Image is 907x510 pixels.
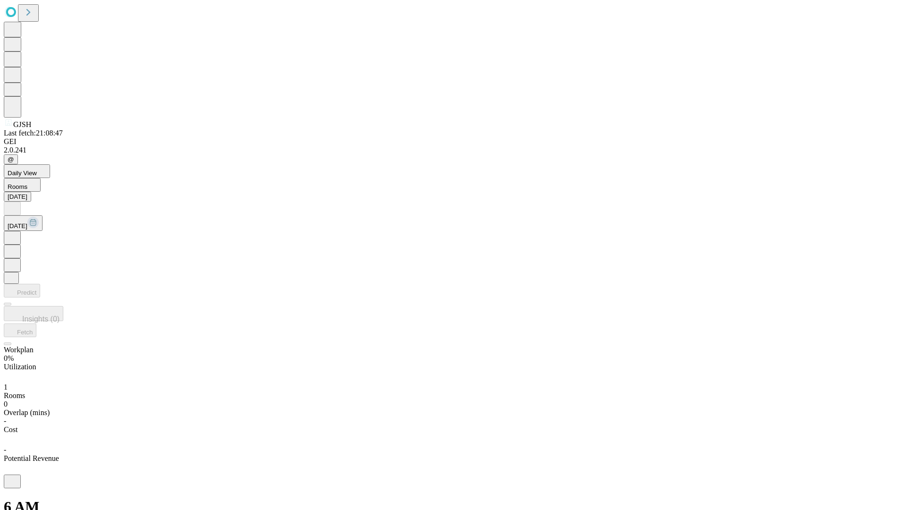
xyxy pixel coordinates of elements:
div: 2.0.241 [4,146,903,154]
button: Daily View [4,164,50,178]
span: - [4,446,6,454]
span: Daily View [8,170,37,177]
span: Cost [4,425,17,433]
button: @ [4,154,18,164]
button: Insights (0) [4,306,63,321]
span: [DATE] [8,222,27,229]
span: Overlap (mins) [4,408,50,416]
span: @ [8,156,14,163]
span: 0% [4,354,14,362]
span: 0 [4,400,8,408]
span: GJSH [13,120,31,128]
span: 1 [4,383,8,391]
span: Workplan [4,346,34,354]
button: [DATE] [4,215,43,231]
span: Utilization [4,363,36,371]
button: Fetch [4,323,36,337]
span: Insights (0) [22,315,60,323]
div: GEI [4,137,903,146]
span: Rooms [8,183,27,190]
button: Predict [4,284,40,297]
span: Potential Revenue [4,454,59,462]
span: - [4,417,6,425]
button: Rooms [4,178,41,192]
span: Rooms [4,391,25,399]
span: Last fetch: 21:08:47 [4,129,63,137]
button: [DATE] [4,192,31,202]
